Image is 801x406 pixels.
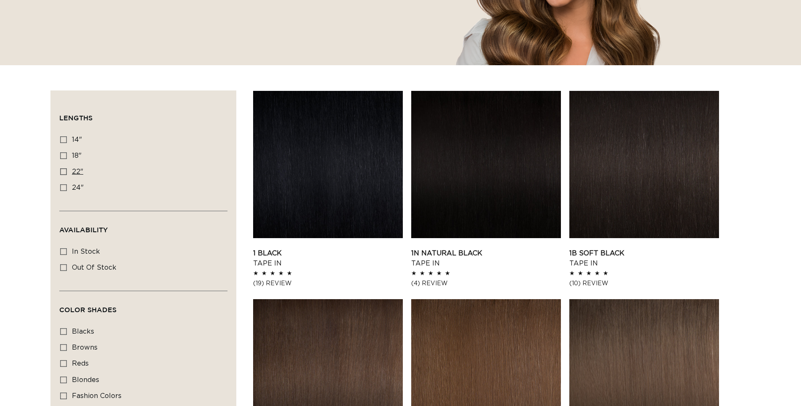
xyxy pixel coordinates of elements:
span: browns [72,344,98,351]
span: Availability [59,226,108,234]
span: 18" [72,152,82,159]
span: blacks [72,328,94,335]
span: 14" [72,136,82,143]
a: 1 Black Tape In [253,248,403,268]
span: Lengths [59,114,93,122]
span: 24" [72,184,84,191]
a: 1N Natural Black Tape In [411,248,561,268]
span: In stock [72,248,100,255]
span: reds [72,360,89,367]
summary: Lengths (0 selected) [59,99,227,130]
span: 22" [72,168,83,175]
span: Out of stock [72,264,116,271]
span: fashion colors [72,393,122,399]
summary: Availability (0 selected) [59,211,227,241]
span: blondes [72,377,99,383]
span: Color Shades [59,306,116,313]
summary: Color Shades (0 selected) [59,291,227,321]
a: 1B Soft Black Tape In [569,248,719,268]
